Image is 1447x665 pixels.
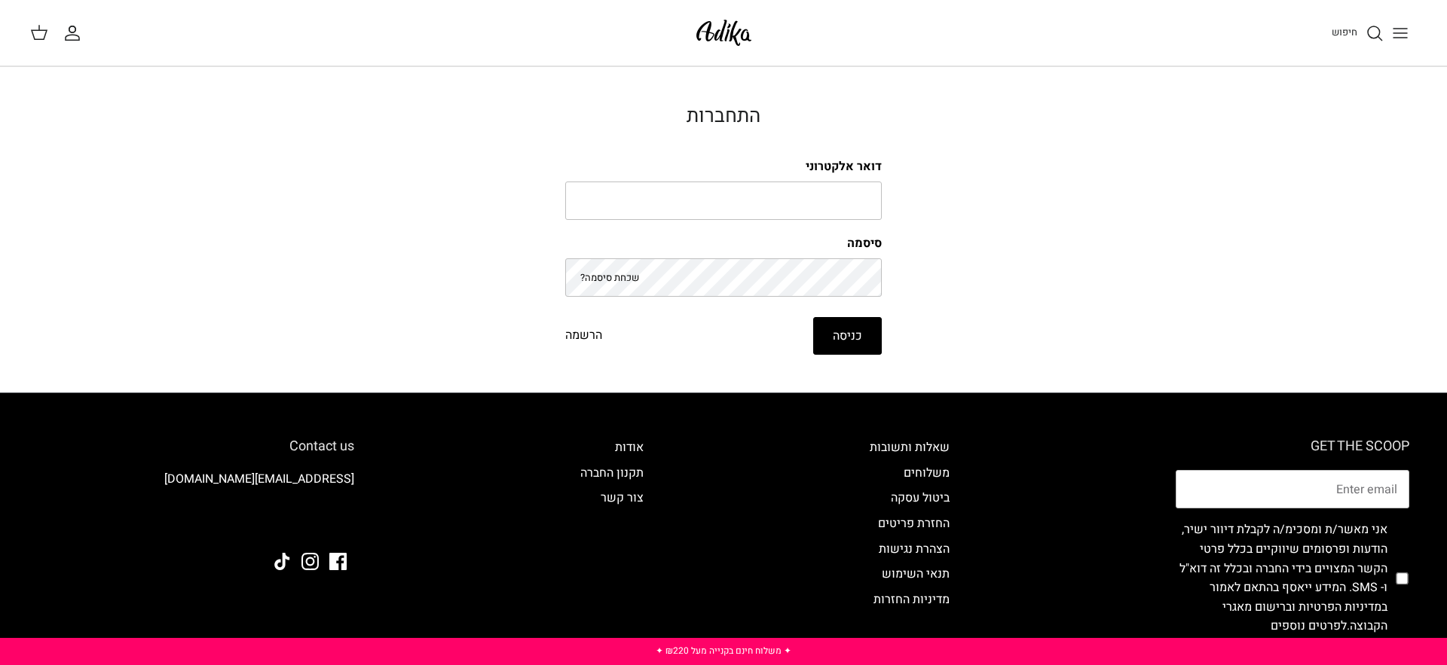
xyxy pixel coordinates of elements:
a: שאלות ותשובות [870,438,950,456]
button: כניסה [813,317,882,355]
a: שכחת סיסמה? [580,270,639,285]
button: Toggle menu [1384,17,1417,50]
a: חיפוש [1332,24,1384,42]
label: אני מאשר/ת ומסכימ/ה לקבלת דיוור ישיר, הודעות ופרסומים שיווקיים בכלל פרטי הקשר המצויים בידי החברה ... [1176,520,1387,636]
img: Adika IL [692,15,756,50]
a: Tiktok [274,553,291,570]
a: תקנון החברה [580,464,644,482]
a: Facebook [329,553,347,570]
a: ביטול עסקה [891,489,950,507]
h6: Contact us [38,438,354,455]
a: מדיניות החזרות [873,590,950,609]
img: Adika IL [313,511,354,531]
a: אודות [615,438,644,456]
a: תנאי השימוש [882,565,950,583]
span: חיפוש [1332,25,1357,39]
a: החזרת פריטים [878,514,950,532]
a: החשבון שלי [63,24,87,42]
a: צור קשר [601,489,644,507]
h6: GET THE SCOOP [1176,438,1409,455]
label: סיסמה [565,235,882,252]
h2: התחברות [565,105,882,128]
a: ✦ משלוח חינם בקנייה מעל ₪220 ✦ [656,644,791,657]
label: דואר אלקטרוני [565,158,882,175]
input: Email [1176,470,1409,509]
a: לפרטים נוספים [1271,617,1347,635]
a: [EMAIL_ADDRESS][DOMAIN_NAME] [164,470,354,488]
a: משלוחים [904,464,950,482]
a: הצהרת נגישות [879,540,950,558]
a: Instagram [301,553,319,570]
a: הרשמה [565,326,602,346]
